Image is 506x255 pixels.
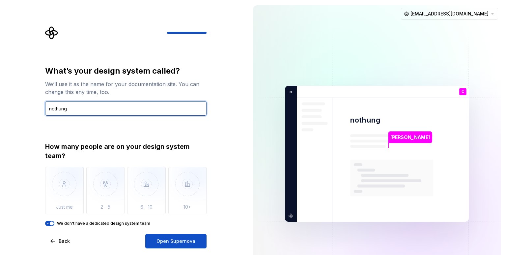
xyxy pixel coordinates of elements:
[45,26,58,39] svg: Supernova Logo
[287,89,292,95] p: n
[350,115,380,125] p: nothung
[145,234,207,248] button: Open Supernova
[390,134,430,141] p: [PERSON_NAME]
[45,80,207,96] div: We’ll use it as the name for your documentation site. You can change this any time, too.
[45,234,75,248] button: Back
[462,90,464,94] p: C
[45,142,207,160] div: How many people are on your design system team?
[401,8,498,20] button: [EMAIL_ADDRESS][DOMAIN_NAME]
[57,221,150,226] label: We don't have a dedicated design system team
[410,11,489,17] span: [EMAIL_ADDRESS][DOMAIN_NAME]
[156,238,195,244] span: Open Supernova
[45,66,207,76] div: What’s your design system called?
[45,101,207,116] input: Design system name
[59,238,70,244] span: Back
